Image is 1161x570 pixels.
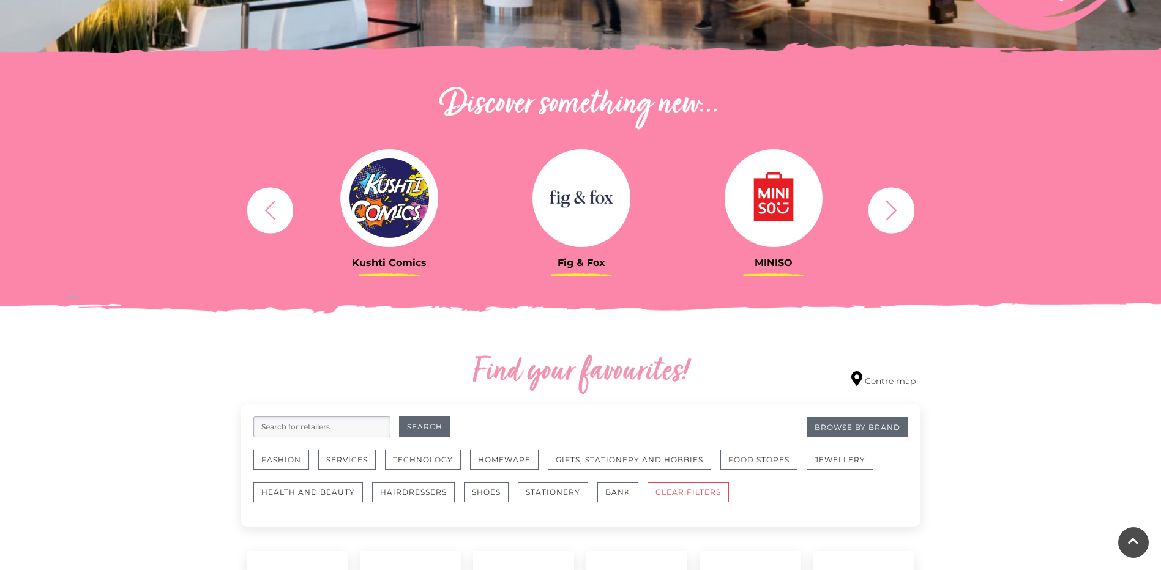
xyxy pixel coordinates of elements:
h3: Kushti Comics [302,257,476,268]
a: Services [318,450,385,482]
h3: Fig & Fox [495,257,668,268]
a: Homeware [470,450,548,482]
a: Hairdressers [372,482,464,514]
input: Search for retailers [253,416,390,437]
button: Stationery [518,482,588,502]
button: Shoes [464,482,509,502]
a: Browse By Brand [807,417,908,437]
h3: MINISO [687,257,860,268]
a: Jewellery [807,450,883,482]
a: Technology [385,450,470,482]
a: Health and Beauty [253,482,372,514]
a: Kushti Comics [302,149,476,268]
h2: Discover something new... [241,86,920,125]
a: MINISO [687,149,860,268]
a: CLEAR FILTERS [648,482,738,514]
a: Gifts, Stationery and Hobbies [548,450,720,482]
button: Gifts, Stationery and Hobbies [548,450,711,470]
a: Stationery [518,482,597,514]
button: Food Stores [720,450,797,470]
button: CLEAR FILTERS [648,482,729,502]
a: Fig & Fox [495,149,668,268]
a: Centre map [851,371,916,388]
button: Bank [597,482,638,502]
a: Food Stores [720,450,807,482]
a: Fashion [253,450,318,482]
button: Health and Beauty [253,482,363,502]
button: Services [318,450,376,470]
button: Search [399,416,450,437]
a: Bank [597,482,648,514]
button: Technology [385,450,461,470]
button: Jewellery [807,450,873,470]
button: Fashion [253,450,309,470]
h2: Find your favourites! [357,353,804,392]
a: Shoes [464,482,518,514]
button: Homeware [470,450,539,470]
button: Hairdressers [372,482,455,502]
